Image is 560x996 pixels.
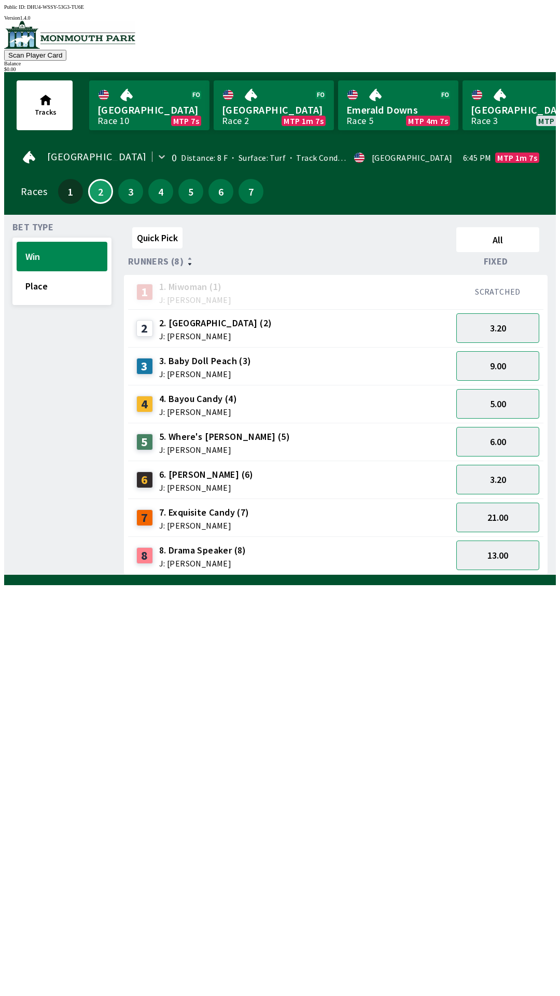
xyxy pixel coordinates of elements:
div: 4 [136,396,153,412]
span: DHU4-WSSY-53G3-TU6E [27,4,84,10]
span: 2. [GEOGRAPHIC_DATA] (2) [159,316,272,330]
span: Tracks [35,107,57,117]
span: Surface: Turf [228,153,286,163]
a: Emerald DownsRace 5MTP 4m 7s [338,80,458,130]
span: 2 [92,189,109,194]
button: Scan Player Card [4,50,66,61]
span: MTP 7s [173,117,199,125]
div: $ 0.00 [4,66,556,72]
span: MTP 1m 7s [497,154,537,162]
div: SCRATCHED [456,286,539,297]
span: 9.00 [490,360,506,372]
button: 9.00 [456,351,539,381]
div: Balance [4,61,556,66]
span: J: [PERSON_NAME] [159,370,251,378]
span: 13.00 [487,549,508,561]
button: 3.20 [456,313,539,343]
button: 5.00 [456,389,539,419]
span: 6.00 [490,436,506,448]
span: 3 [121,188,141,195]
span: 3.20 [490,322,506,334]
button: 7 [239,179,263,204]
span: Track Condition: Fast [286,153,375,163]
span: 7 [241,188,261,195]
img: venue logo [4,21,135,49]
div: 3 [136,358,153,375]
button: 21.00 [456,503,539,532]
div: 8 [136,547,153,564]
div: 0 [172,154,177,162]
span: All [461,234,535,246]
span: [GEOGRAPHIC_DATA] [222,103,326,117]
span: [GEOGRAPHIC_DATA] [97,103,201,117]
div: Race 2 [222,117,249,125]
span: Runners (8) [128,257,184,266]
button: 1 [58,179,83,204]
div: 6 [136,472,153,488]
span: J: [PERSON_NAME] [159,446,290,454]
div: Runners (8) [128,256,452,267]
button: Tracks [17,80,73,130]
span: 5.00 [490,398,506,410]
div: Version 1.4.0 [4,15,556,21]
span: 6 [211,188,231,195]
span: Bet Type [12,223,53,231]
button: 13.00 [456,541,539,570]
span: J: [PERSON_NAME] [159,521,249,530]
span: 5 [181,188,201,195]
span: 6. [PERSON_NAME] (6) [159,468,254,481]
div: Race 3 [471,117,498,125]
span: MTP 4m 7s [408,117,448,125]
span: 1 [61,188,80,195]
button: 6 [208,179,233,204]
div: Race 10 [97,117,130,125]
span: 1. Miwoman (1) [159,280,231,294]
span: 5. Where's [PERSON_NAME] (5) [159,430,290,444]
span: 4 [151,188,171,195]
button: Quick Pick [132,227,183,248]
button: 6.00 [456,427,539,457]
span: 3. Baby Doll Peach (3) [159,354,251,368]
span: 21.00 [487,511,508,523]
button: 3 [118,179,143,204]
span: 7. Exquisite Candy (7) [159,506,249,519]
span: Fixed [484,257,508,266]
button: Win [17,242,107,271]
button: 3.20 [456,465,539,494]
span: Place [25,280,99,292]
button: 4 [148,179,173,204]
span: 8. Drama Speaker (8) [159,544,246,557]
span: 4. Bayou Candy (4) [159,392,237,406]
div: Public ID: [4,4,556,10]
span: J: [PERSON_NAME] [159,408,237,416]
span: MTP 1m 7s [284,117,324,125]
div: Races [21,187,47,196]
span: Distance: 8 F [181,153,228,163]
div: 1 [136,284,153,300]
span: Quick Pick [137,232,178,244]
div: Race 5 [346,117,373,125]
button: All [456,227,539,252]
span: [GEOGRAPHIC_DATA] [47,153,147,161]
div: Fixed [452,256,543,267]
span: J: [PERSON_NAME] [159,483,254,492]
span: J: [PERSON_NAME] [159,559,246,568]
button: 5 [178,179,203,204]
span: 3.20 [490,474,506,486]
button: Place [17,271,107,301]
a: [GEOGRAPHIC_DATA]Race 10MTP 7s [89,80,209,130]
a: [GEOGRAPHIC_DATA]Race 2MTP 1m 7s [214,80,334,130]
div: 7 [136,509,153,526]
div: 2 [136,320,153,337]
span: Win [25,251,99,262]
div: 5 [136,434,153,450]
span: Emerald Downs [346,103,450,117]
span: J: [PERSON_NAME] [159,332,272,340]
span: J: [PERSON_NAME] [159,296,231,304]
button: 2 [88,179,113,204]
div: [GEOGRAPHIC_DATA] [372,154,453,162]
span: 6:45 PM [463,154,492,162]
